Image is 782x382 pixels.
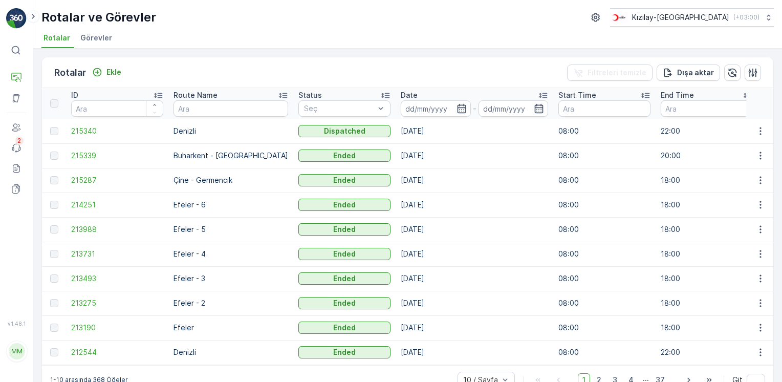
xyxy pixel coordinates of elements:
[50,324,58,332] div: Toggle Row Selected
[6,321,27,327] span: v 1.48.1
[396,242,553,266] td: [DATE]
[553,168,656,193] td: 08:00
[558,100,650,117] input: Ara
[71,347,163,357] a: 212544
[71,126,163,136] a: 215340
[324,126,365,136] p: Dispatched
[396,193,553,217] td: [DATE]
[71,151,163,161] a: 215339
[9,343,25,359] div: MM
[298,272,390,285] button: Ended
[333,347,356,357] p: Ended
[610,8,774,27] button: Kızılay-[GEOGRAPHIC_DATA](+03:00)
[173,90,218,100] p: Route Name
[298,297,390,309] button: Ended
[396,217,553,242] td: [DATE]
[396,266,553,291] td: [DATE]
[71,90,78,100] p: ID
[656,340,758,365] td: 22:00
[396,340,553,365] td: [DATE]
[567,65,653,81] button: Filtreleri temizle
[553,340,656,365] td: 08:00
[661,100,753,117] input: Ara
[479,100,549,117] input: dd/mm/yyyy
[656,242,758,266] td: 18:00
[50,176,58,184] div: Toggle Row Selected
[71,249,163,259] span: 213731
[173,100,288,117] input: Ara
[168,242,293,266] td: Efeler - 4
[50,250,58,258] div: Toggle Row Selected
[50,127,58,135] div: Toggle Row Selected
[298,346,390,358] button: Ended
[333,151,356,161] p: Ended
[71,298,163,308] a: 213275
[298,199,390,211] button: Ended
[553,193,656,217] td: 08:00
[657,65,720,81] button: Dışa aktar
[298,322,390,334] button: Ended
[656,168,758,193] td: 18:00
[71,224,163,235] a: 213988
[6,8,27,29] img: logo
[17,137,21,145] p: 2
[553,217,656,242] td: 08:00
[553,119,656,143] td: 08:00
[50,299,58,307] div: Toggle Row Selected
[333,224,356,235] p: Ended
[50,225,58,234] div: Toggle Row Selected
[50,201,58,209] div: Toggle Row Selected
[661,90,694,100] p: End Time
[298,150,390,162] button: Ended
[333,323,356,333] p: Ended
[168,315,293,340] td: Efeler
[677,68,714,78] p: Dışa aktar
[304,103,375,114] p: Seç
[401,90,418,100] p: Date
[588,68,646,78] p: Filtreleri temizle
[168,143,293,168] td: Buharkent - [GEOGRAPHIC_DATA]
[396,119,553,143] td: [DATE]
[71,100,163,117] input: Ara
[50,274,58,283] div: Toggle Row Selected
[656,315,758,340] td: 18:00
[71,175,163,185] span: 215287
[558,90,596,100] p: Start Time
[71,323,163,333] a: 213190
[298,125,390,137] button: Dispatched
[71,273,163,284] a: 213493
[333,298,356,308] p: Ended
[396,168,553,193] td: [DATE]
[168,119,293,143] td: Denizli
[473,102,476,115] p: -
[333,273,356,284] p: Ended
[333,175,356,185] p: Ended
[6,138,27,158] a: 2
[553,291,656,315] td: 08:00
[80,33,112,43] span: Görevler
[632,12,729,23] p: Kızılay-[GEOGRAPHIC_DATA]
[41,9,156,26] p: Rotalar ve Görevler
[553,143,656,168] td: 08:00
[50,348,58,356] div: Toggle Row Selected
[656,119,758,143] td: 22:00
[396,291,553,315] td: [DATE]
[44,33,70,43] span: Rotalar
[106,67,121,77] p: Ekle
[553,242,656,266] td: 08:00
[168,193,293,217] td: Efeler - 6
[656,291,758,315] td: 18:00
[333,200,356,210] p: Ended
[656,193,758,217] td: 18:00
[656,143,758,168] td: 20:00
[298,223,390,236] button: Ended
[71,200,163,210] a: 214251
[168,217,293,242] td: Efeler - 5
